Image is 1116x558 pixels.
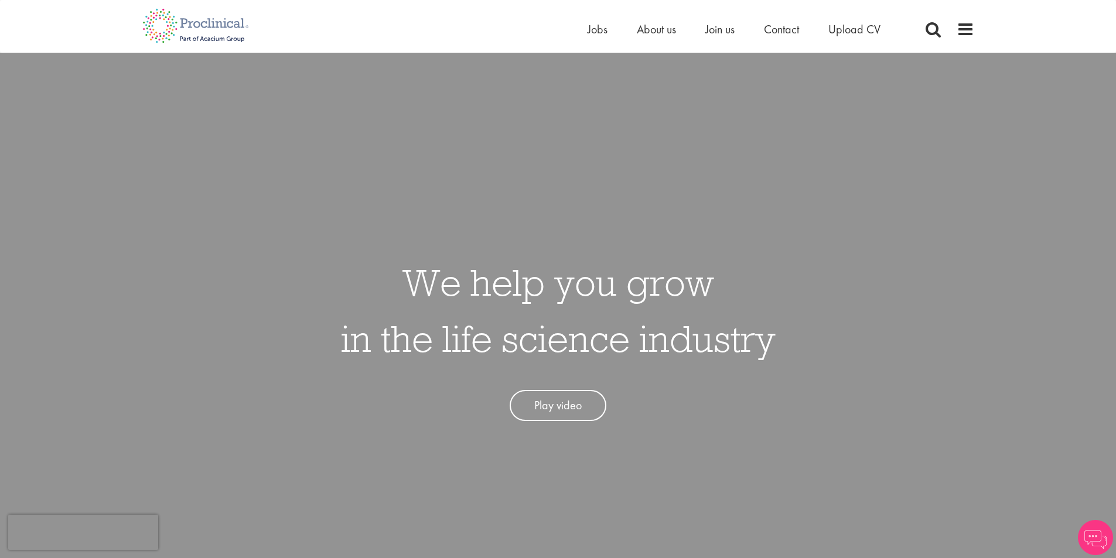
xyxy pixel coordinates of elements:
a: Join us [705,22,735,37]
a: Jobs [588,22,608,37]
a: About us [637,22,676,37]
a: Upload CV [828,22,880,37]
a: Contact [764,22,799,37]
h1: We help you grow in the life science industry [341,254,776,367]
a: Play video [510,390,606,421]
img: Chatbot [1078,520,1113,555]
